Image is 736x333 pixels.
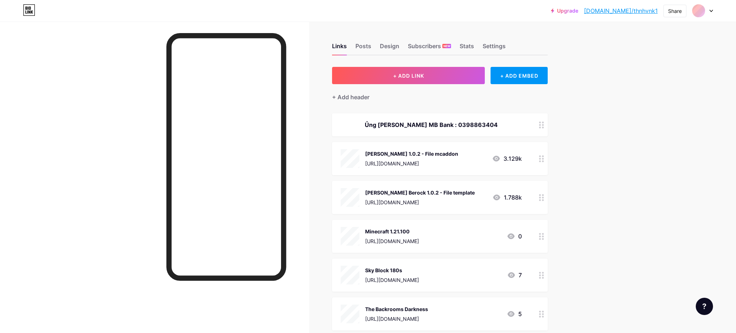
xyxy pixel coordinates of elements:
[365,305,428,313] div: The Backrooms Darkness
[584,6,658,15] a: [DOMAIN_NAME]/thnhvnk1
[380,42,399,55] div: Design
[365,150,458,158] div: [PERSON_NAME] 1.0.2 - File mcaddon
[365,266,419,274] div: Sky Block 180s
[551,8,578,14] a: Upgrade
[365,276,419,284] div: [URL][DOMAIN_NAME]
[365,199,475,206] div: [URL][DOMAIN_NAME]
[491,67,548,84] div: + ADD EMBED
[365,189,475,196] div: [PERSON_NAME] Berock 1.0.2 - File template
[365,237,419,245] div: [URL][DOMAIN_NAME]
[507,310,522,318] div: 5
[460,42,474,55] div: Stats
[492,154,522,163] div: 3.129k
[365,160,458,167] div: [URL][DOMAIN_NAME]
[507,271,522,279] div: 7
[332,42,347,55] div: Links
[332,93,369,101] div: + Add header
[507,232,522,241] div: 0
[443,44,450,48] span: NEW
[668,7,682,15] div: Share
[483,42,506,55] div: Settings
[408,42,451,55] div: Subscribers
[365,228,419,235] div: Minecraft 1.21.100
[341,120,522,129] div: Ủng [PERSON_NAME] MB Bank : 0398863404
[492,193,522,202] div: 1.788k
[355,42,371,55] div: Posts
[393,73,424,79] span: + ADD LINK
[365,315,428,323] div: [URL][DOMAIN_NAME]
[332,67,485,84] button: + ADD LINK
